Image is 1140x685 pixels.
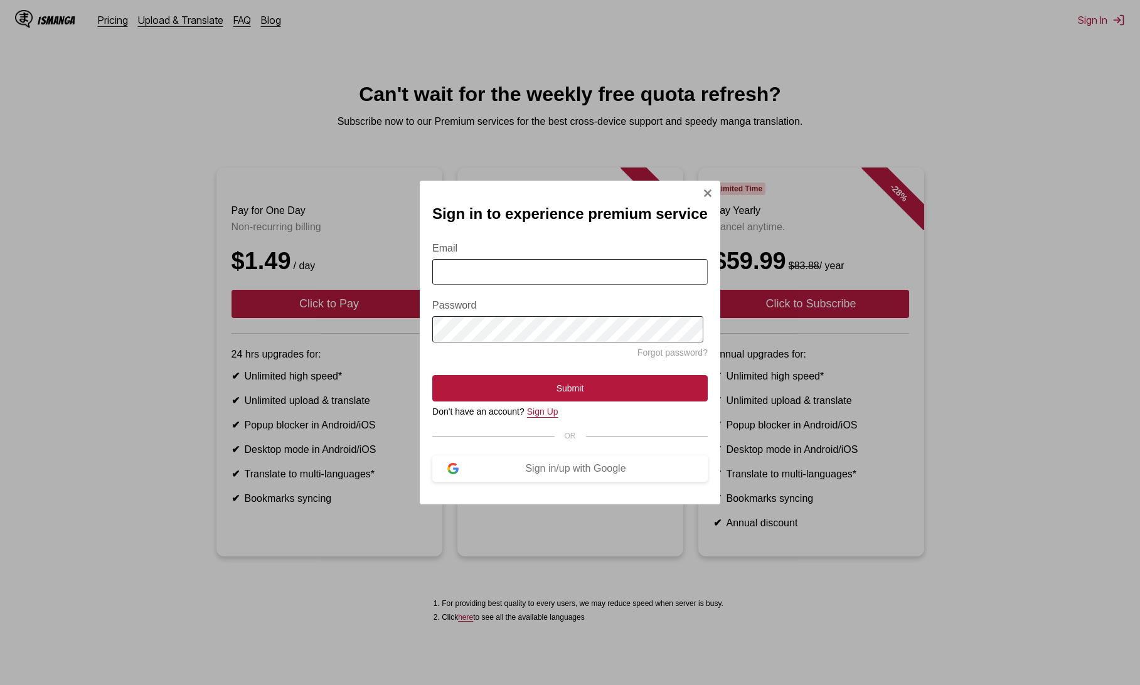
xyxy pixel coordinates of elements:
button: Submit [432,375,708,401]
label: Email [432,243,708,254]
h2: Sign in to experience premium service [432,205,708,223]
button: Sign in/up with Google [432,455,708,482]
img: Close [703,188,713,198]
img: google-logo [447,463,459,474]
a: Forgot password? [637,348,708,358]
div: Don't have an account? [432,406,708,417]
div: Sign in/up with Google [459,463,693,474]
div: OR [432,432,708,440]
label: Password [432,300,708,311]
a: Sign Up [527,406,558,417]
div: Sign In Modal [420,181,720,505]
